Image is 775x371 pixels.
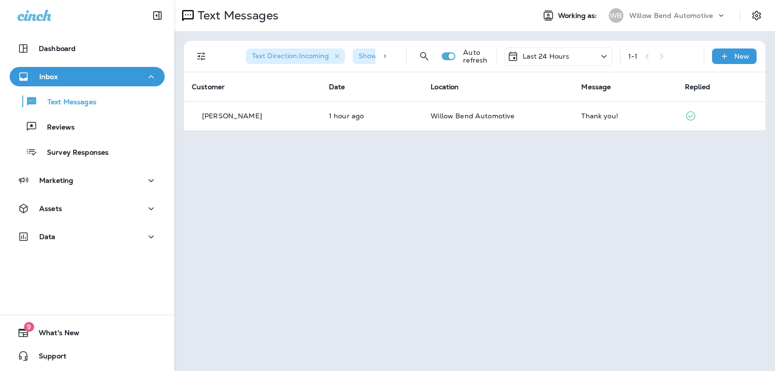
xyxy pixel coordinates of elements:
[748,7,765,24] button: Settings
[202,112,262,120] p: [PERSON_NAME]
[581,82,611,91] span: Message
[629,12,713,19] p: Willow Bend Automotive
[252,51,329,60] span: Text Direction : Incoming
[10,227,165,246] button: Data
[39,45,76,52] p: Dashboard
[10,39,165,58] button: Dashboard
[463,48,488,64] p: Auto refresh
[558,12,599,20] span: Working as:
[329,82,345,91] span: Date
[194,8,279,23] p: Text Messages
[415,47,434,66] button: Search Messages
[24,322,34,332] span: 9
[609,8,623,23] div: WB
[523,52,570,60] p: Last 24 Hours
[10,142,165,162] button: Survey Responses
[246,48,345,64] div: Text Direction:Incoming
[431,112,514,120] span: Willow Bend Automotive
[39,177,73,184] p: Marketing
[581,112,669,120] div: Thank you!
[39,73,58,81] p: Inbox
[628,52,637,60] div: 1 - 1
[10,171,165,190] button: Marketing
[353,48,491,64] div: Show Start/Stop/Unsubscribe:true
[734,52,749,60] p: New
[10,323,165,342] button: 9What's New
[10,116,165,137] button: Reviews
[10,346,165,366] button: Support
[38,98,96,107] p: Text Messages
[10,67,165,86] button: Inbox
[192,47,211,66] button: Filters
[10,199,165,218] button: Assets
[39,233,56,241] p: Data
[358,51,475,60] span: Show Start/Stop/Unsubscribe : true
[37,123,75,132] p: Reviews
[329,112,415,120] p: Oct 13, 2025 03:05 PM
[192,82,225,91] span: Customer
[431,82,459,91] span: Location
[10,91,165,112] button: Text Messages
[29,329,79,340] span: What's New
[144,6,171,25] button: Collapse Sidebar
[685,82,710,91] span: Replied
[39,205,62,212] p: Assets
[29,352,66,364] span: Support
[37,148,108,158] p: Survey Responses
